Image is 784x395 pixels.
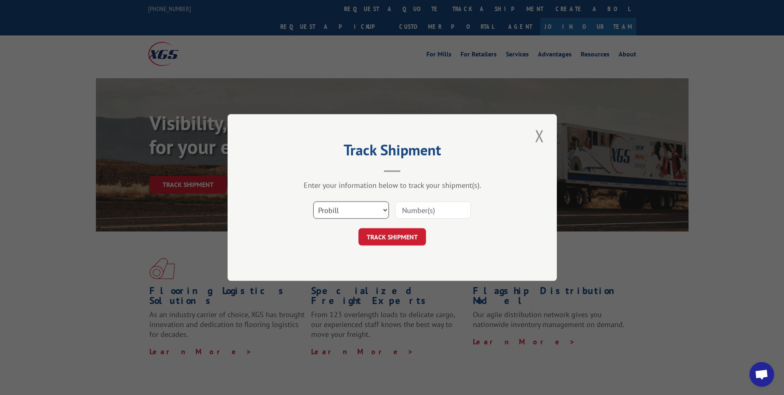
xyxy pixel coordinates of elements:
[269,180,516,190] div: Enter your information below to track your shipment(s).
[533,124,547,147] button: Close modal
[269,144,516,160] h2: Track Shipment
[749,362,774,387] a: Open chat
[358,228,426,245] button: TRACK SHIPMENT
[395,201,471,219] input: Number(s)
